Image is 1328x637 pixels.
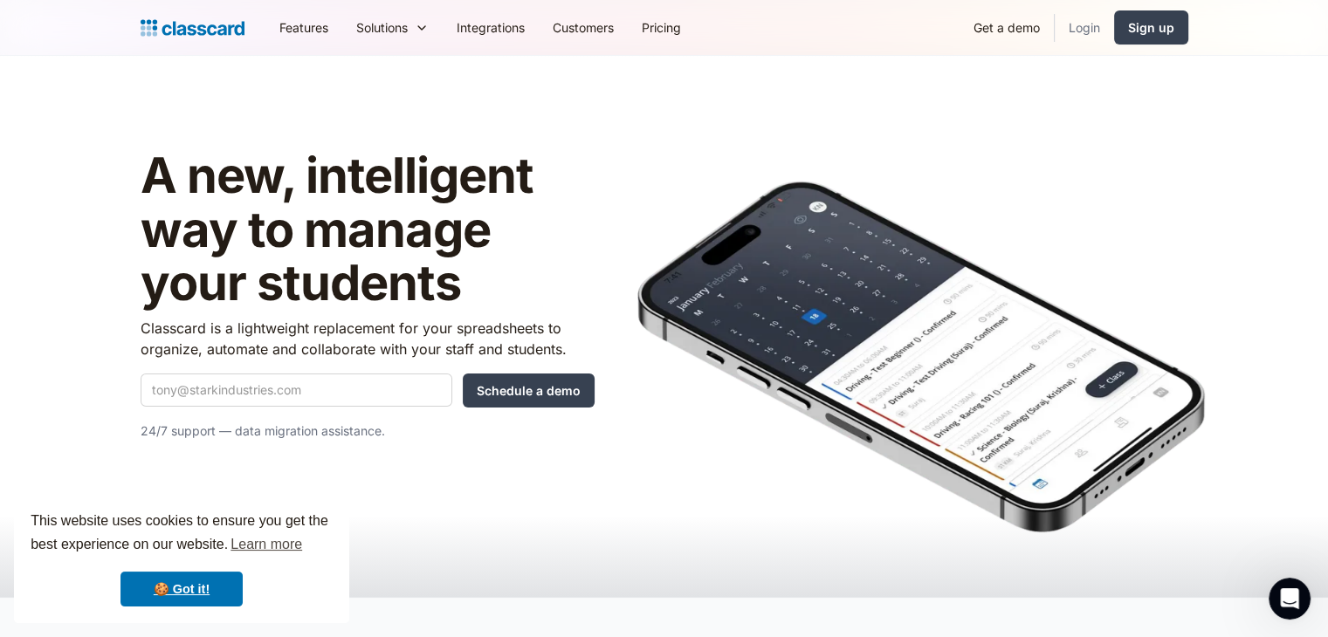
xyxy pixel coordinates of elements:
[960,8,1054,47] a: Get a demo
[14,494,349,623] div: cookieconsent
[539,8,628,47] a: Customers
[1055,8,1114,47] a: Login
[141,373,452,407] input: tony@starkindustries.com
[1128,18,1174,37] div: Sign up
[265,8,342,47] a: Features
[1114,10,1188,45] a: Sign up
[342,8,443,47] div: Solutions
[141,373,595,408] form: Quick Demo Form
[120,572,243,606] a: dismiss cookie message
[228,531,305,558] a: learn more about cookies
[141,149,595,311] h1: A new, intelligent way to manage your students
[141,318,595,360] p: Classcard is a lightweight replacement for your spreadsheets to organize, automate and collaborat...
[1269,578,1311,620] iframe: Intercom live chat
[141,16,244,40] a: Logo
[463,373,595,408] input: Schedule a demo
[628,8,695,47] a: Pricing
[443,8,539,47] a: Integrations
[31,510,333,558] span: This website uses cookies to ensure you get the best experience on our website.
[356,18,408,37] div: Solutions
[141,421,595,442] p: 24/7 support — data migration assistance.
